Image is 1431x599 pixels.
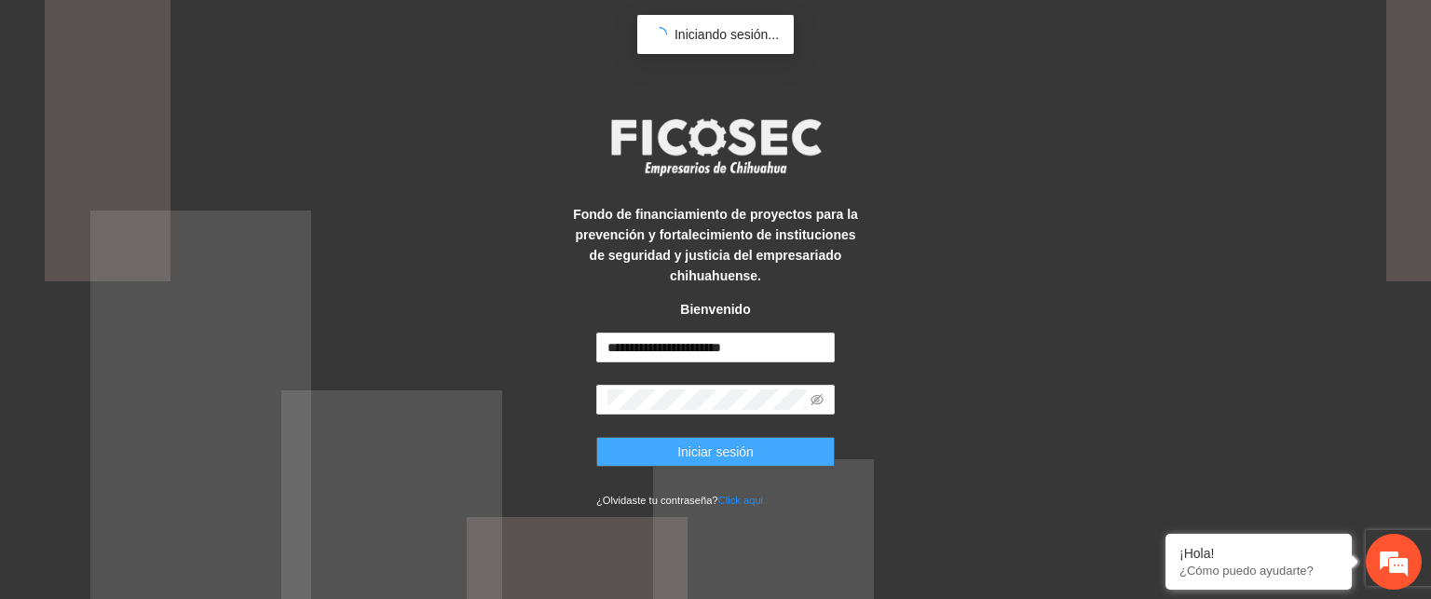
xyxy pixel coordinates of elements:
[573,207,858,283] strong: Fondo de financiamiento de proyectos para la prevención y fortalecimiento de instituciones de seg...
[718,495,764,506] a: Click aqui
[677,442,754,462] span: Iniciar sesión
[811,393,824,406] span: eye-invisible
[596,495,763,506] small: ¿Olvidaste tu contraseña?
[675,27,779,42] span: Iniciando sesión...
[680,302,750,317] strong: Bienvenido
[599,113,832,182] img: logo
[652,27,667,42] span: loading
[596,437,835,467] button: Iniciar sesión
[1179,546,1338,561] div: ¡Hola!
[1179,564,1338,578] p: ¿Cómo puedo ayudarte?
